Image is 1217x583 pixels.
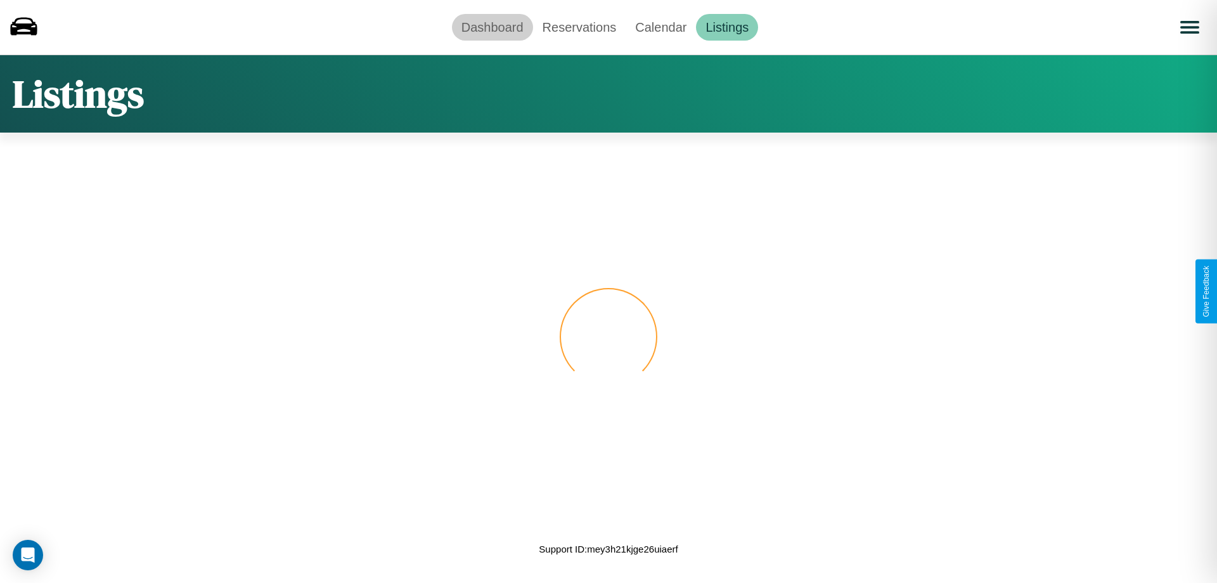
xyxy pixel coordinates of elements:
[696,14,758,41] a: Listings
[539,540,678,558] p: Support ID: mey3h21kjge26uiaerf
[13,68,144,120] h1: Listings
[13,540,43,570] div: Open Intercom Messenger
[1202,266,1211,317] div: Give Feedback
[452,14,533,41] a: Dashboard
[626,14,696,41] a: Calendar
[1172,10,1207,45] button: Open menu
[533,14,626,41] a: Reservations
